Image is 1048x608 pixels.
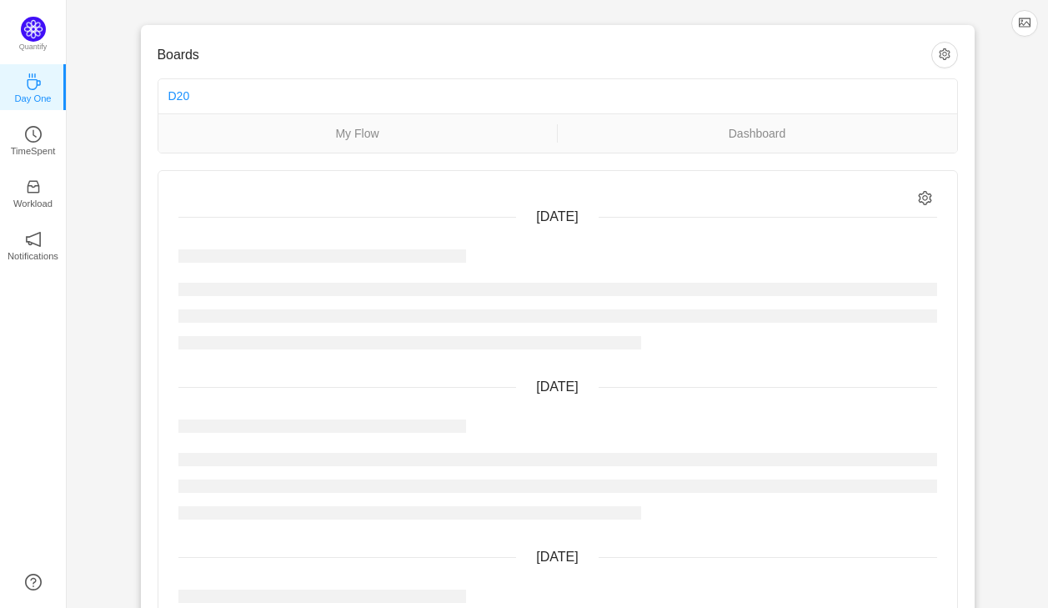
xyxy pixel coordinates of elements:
a: My Flow [158,124,557,143]
a: icon: inboxWorkload [25,183,42,200]
i: icon: setting [918,191,932,205]
p: Notifications [8,249,58,264]
span: [DATE] [536,550,578,564]
p: Quantify [19,42,48,53]
p: Day One [14,91,51,106]
button: icon: picture [1011,10,1038,37]
i: icon: inbox [25,178,42,195]
p: TimeSpent [11,143,56,158]
h3: Boards [158,47,931,63]
a: Dashboard [558,124,957,143]
a: D20 [168,89,190,103]
span: [DATE] [536,209,578,224]
i: icon: clock-circle [25,126,42,143]
p: Workload [13,196,53,211]
a: icon: clock-circleTimeSpent [25,131,42,148]
span: [DATE] [536,379,578,394]
a: icon: question-circle [25,574,42,590]
a: icon: notificationNotifications [25,236,42,253]
i: icon: coffee [25,73,42,90]
img: Quantify [21,17,46,42]
i: icon: notification [25,231,42,248]
a: icon: coffeeDay One [25,78,42,95]
button: icon: setting [931,42,958,68]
